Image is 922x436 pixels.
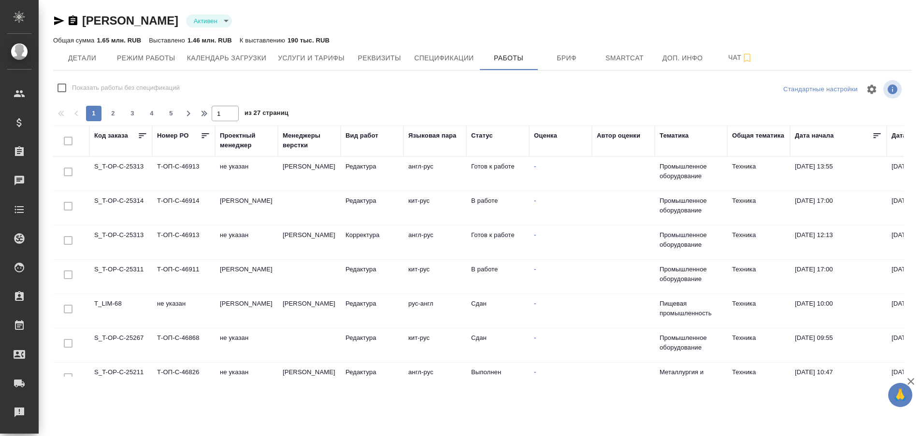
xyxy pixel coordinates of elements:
span: Детали [59,52,105,64]
a: [PERSON_NAME] [82,14,178,27]
button: Скопировать ссылку для ЯМессенджера [53,15,65,27]
button: 🙏 [888,383,912,407]
td: Т-ОП-С-46868 [152,328,215,362]
td: [DATE] 13:55 [790,157,887,191]
svg: Подписаться [741,52,753,64]
p: Выставлено [149,37,187,44]
span: Календарь загрузки [187,52,267,64]
td: не указан [152,294,215,328]
a: - [534,163,536,170]
td: не указан [215,363,278,396]
td: рус-англ [403,294,466,328]
td: Сдан [466,328,529,362]
td: англ-рус [403,363,466,396]
a: - [534,334,536,341]
span: Посмотреть информацию [883,80,904,98]
p: Редактура [346,333,399,343]
td: Т-ОП-С-46913 [152,225,215,259]
span: Режим работы [117,52,175,64]
td: не указан [215,328,278,362]
td: [DATE] 10:47 [790,363,887,396]
a: - [534,368,536,376]
a: - [534,231,536,239]
button: Скопировать ссылку [67,15,79,27]
p: 190 тыс. RUB [288,37,330,44]
td: Т-ОП-С-46911 [152,260,215,294]
td: Техника [727,294,790,328]
td: Т-ОП-С-46914 [152,191,215,225]
div: split button [781,82,860,97]
p: Промышленное оборудование [660,162,722,181]
td: кит-рус [403,260,466,294]
div: Код заказа [94,131,128,141]
td: [PERSON_NAME] [278,363,341,396]
p: 1.65 млн. RUB [97,37,141,44]
td: Готов к работе [466,157,529,191]
span: из 27 страниц [245,107,288,121]
td: S_T-OP-C-25267 [89,328,152,362]
button: 5 [163,106,179,121]
span: 2 [105,109,121,118]
td: S_T-OP-C-25313 [89,225,152,259]
td: [PERSON_NAME] [215,260,278,294]
td: S_T-OP-C-25313 [89,157,152,191]
p: Редактура [346,162,399,171]
td: В работе [466,260,529,294]
span: Работы [486,52,532,64]
span: Настроить таблицу [860,78,883,101]
td: не указан [215,157,278,191]
span: Smartcat [602,52,648,64]
div: Тематика [660,131,689,141]
button: 4 [144,106,159,121]
div: Вид работ [346,131,378,141]
td: [PERSON_NAME] [278,225,341,259]
td: Техника [727,157,790,191]
p: Редактура [346,196,399,206]
td: Выполнен [466,363,529,396]
span: Спецификации [414,52,474,64]
span: 5 [163,109,179,118]
p: Металлургия и металлобработка [660,367,722,387]
span: 3 [125,109,140,118]
span: Бриф [544,52,590,64]
div: Языковая пара [408,131,457,141]
td: Сдан [466,294,529,328]
div: Статус [471,131,493,141]
td: Техника [727,363,790,396]
a: - [534,266,536,273]
button: Активен [191,17,220,25]
span: Реквизиты [356,52,403,64]
span: Доп. инфо [660,52,706,64]
td: кит-рус [403,191,466,225]
td: Техника [727,328,790,362]
button: 3 [125,106,140,121]
td: [PERSON_NAME] [278,294,341,328]
div: Менеджеры верстки [283,131,336,150]
td: Техника [727,225,790,259]
span: Показать работы без спецификаций [72,83,180,93]
div: Общая тематика [732,131,784,141]
span: 4 [144,109,159,118]
td: [DATE] 17:00 [790,191,887,225]
a: - [534,197,536,204]
div: Номер PO [157,131,188,141]
p: Редактура [346,367,399,377]
td: [DATE] 17:00 [790,260,887,294]
td: Т-ОП-С-46913 [152,157,215,191]
p: 1.46 млн. RUB [187,37,232,44]
button: 2 [105,106,121,121]
p: Корректура [346,230,399,240]
td: [DATE] 12:13 [790,225,887,259]
span: Чат [718,52,764,64]
td: В работе [466,191,529,225]
td: не указан [215,225,278,259]
span: Услуги и тарифы [278,52,345,64]
td: Т-ОП-С-46826 [152,363,215,396]
td: [PERSON_NAME] [215,191,278,225]
p: Редактура [346,265,399,274]
td: T_LIM-68 [89,294,152,328]
td: S_T-OP-C-25314 [89,191,152,225]
a: - [534,300,536,307]
p: Редактура [346,299,399,309]
p: Промышленное оборудование [660,265,722,284]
